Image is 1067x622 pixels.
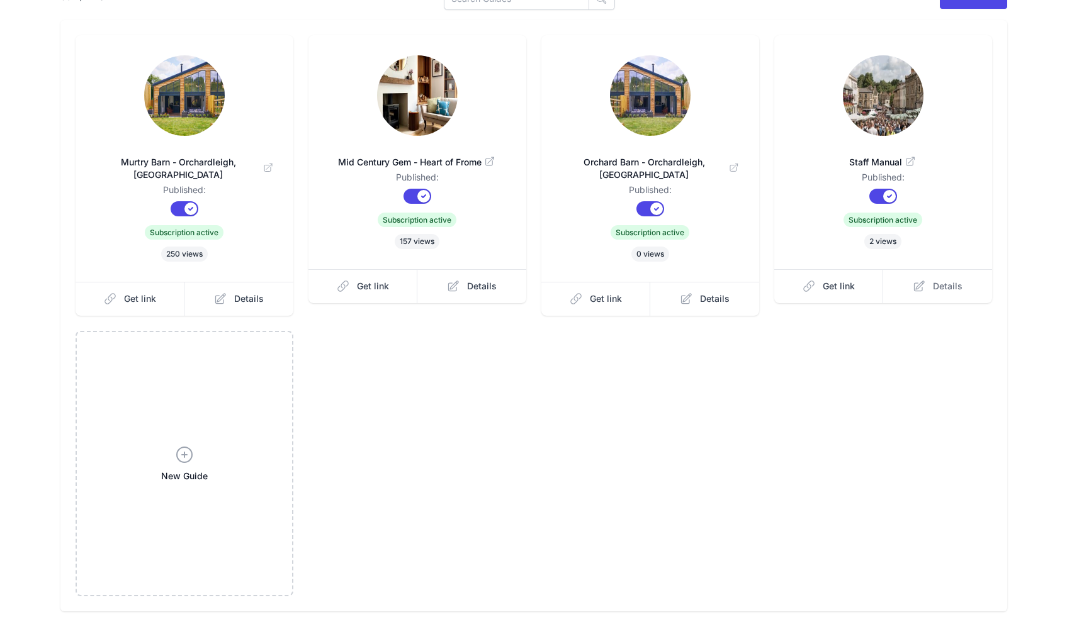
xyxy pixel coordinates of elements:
span: Get link [823,280,855,292]
span: Mid Century Gem - Heart of Frome [329,156,506,169]
span: Get link [357,280,389,292]
a: Staff Manual [794,141,972,171]
span: Get link [124,292,156,305]
span: Get link [590,292,622,305]
span: Details [234,292,264,305]
a: Get link [541,282,651,316]
img: tkyva4few2v2fy49dx3kcse2opg2 [377,55,458,136]
a: Details [184,282,293,316]
dd: Published: [562,184,739,201]
span: Staff Manual [794,156,972,169]
span: 157 views [395,234,439,249]
a: Orchard Barn - Orchardleigh, [GEOGRAPHIC_DATA] [562,141,739,184]
span: Subscription active [844,213,922,227]
a: New Guide [76,331,293,596]
a: Get link [308,269,418,303]
a: Details [417,269,526,303]
a: Details [883,269,992,303]
dd: Published: [329,171,506,189]
span: Details [467,280,497,292]
dd: Published: [96,184,273,201]
span: Details [933,280,963,292]
img: 8c7mofrcmonuwk3rh91ep0y4ayif [843,55,923,136]
span: Subscription active [145,225,223,240]
img: zqmnukmbw16xxzpd3sx0624kehx6 [144,55,225,136]
span: 2 views [864,234,901,249]
a: Get link [774,269,884,303]
span: New Guide [161,470,208,482]
a: Murtry Barn - Orchardleigh, [GEOGRAPHIC_DATA] [96,141,273,184]
span: Subscription active [611,225,689,240]
span: 250 views [161,247,208,262]
span: 0 views [631,247,669,262]
span: Subscription active [378,213,456,227]
span: Orchard Barn - Orchardleigh, [GEOGRAPHIC_DATA] [562,156,739,181]
a: Mid Century Gem - Heart of Frome [329,141,506,171]
a: Get link [76,282,185,316]
dd: Published: [794,171,972,189]
span: Murtry Barn - Orchardleigh, [GEOGRAPHIC_DATA] [96,156,273,181]
a: Details [650,282,759,316]
span: Details [700,292,730,305]
img: 9m0mh3nq8loyz0fhz3mj07jk166c [610,55,691,136]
